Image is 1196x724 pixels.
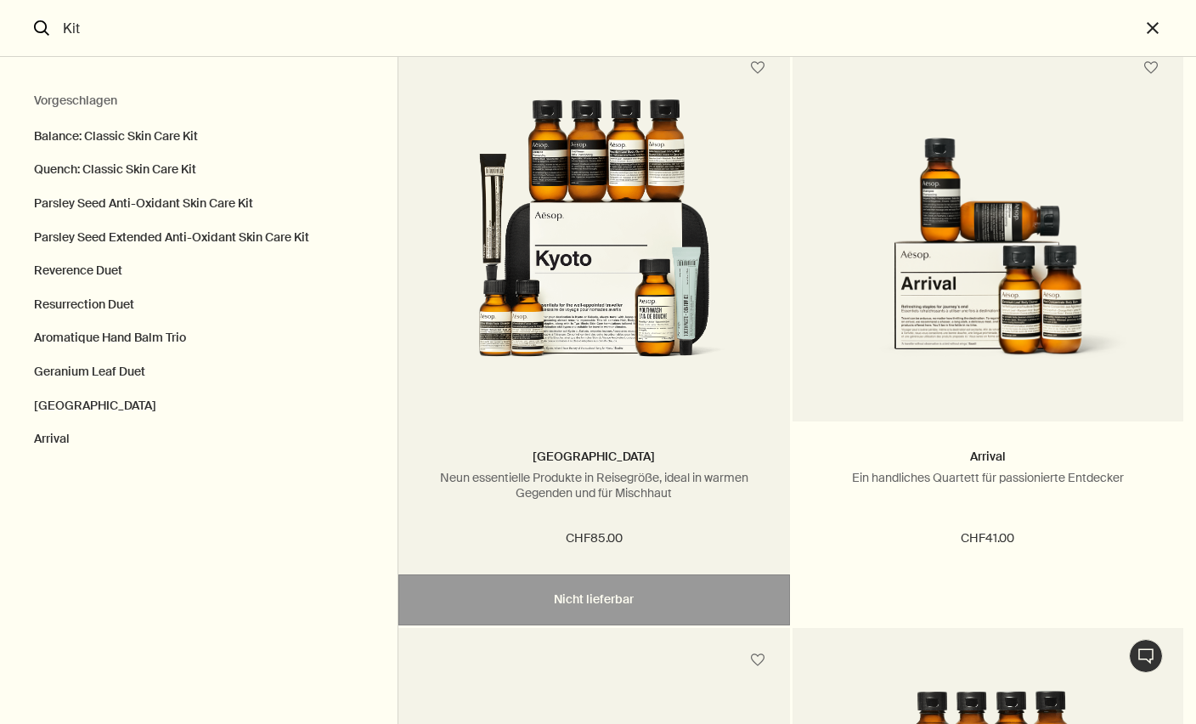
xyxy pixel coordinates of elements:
[398,82,789,421] a: Nine travel-sized products with a re-usable zip-up case.
[566,529,623,549] span: CHF85.00
[970,449,1006,464] a: Arrival
[793,82,1183,421] a: A kit with a beige label, surrounded by four small amber bottles with black flip-caps.
[533,449,655,464] a: [GEOGRAPHIC_DATA]
[34,91,364,111] h2: Vorgeschlagen
[398,574,789,625] button: Nicht lieferbar - CHF85.00
[742,645,773,676] button: Zum Wunschzettel hinzufügen
[818,470,1158,485] p: Ein handliches Quartett für passionierte Entdecker
[961,529,1014,549] span: CHF41.00
[818,99,1158,396] img: A kit with a beige label, surrounded by four small amber bottles with black flip-caps.
[742,53,773,83] button: Zum Wunschzettel hinzufügen
[424,470,764,501] p: Neun essentielle Produkte in Reisegröße, ideal in warmen Gegenden und für Mischhaut
[1129,639,1163,673] button: Live-Support Chat
[1136,53,1166,83] button: Zum Wunschzettel hinzufügen
[424,99,764,396] img: Nine travel-sized products with a re-usable zip-up case.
